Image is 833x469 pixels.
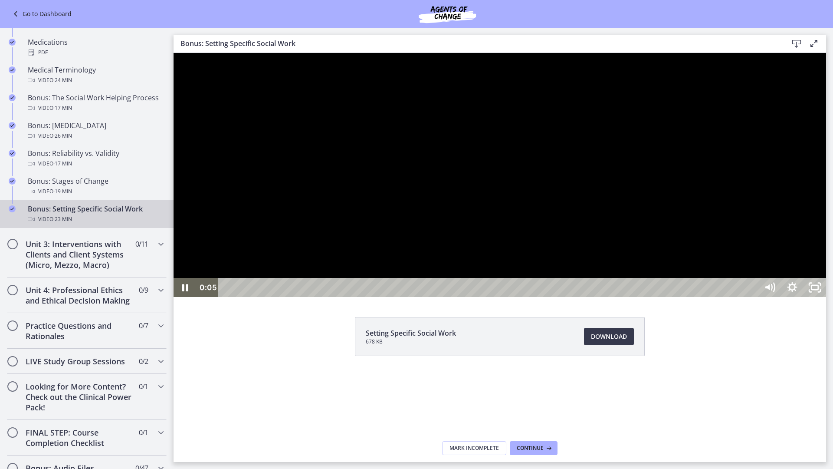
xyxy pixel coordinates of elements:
h2: Practice Questions and Rationales [26,320,131,341]
span: Continue [517,445,544,452]
button: Mute [585,225,607,244]
div: Video [28,159,163,169]
i: Completed [9,205,16,212]
i: Completed [9,66,16,73]
div: Video [28,131,163,141]
span: 0 / 1 [139,381,148,392]
span: · 19 min [53,186,72,197]
h2: Unit 3: Interventions with Clients and Client Systems (Micro, Mezzo, Macro) [26,239,131,270]
i: Completed [9,178,16,185]
img: Agents of Change [395,3,499,24]
span: 0 / 9 [139,285,148,295]
span: · 24 min [53,75,72,86]
a: Download [584,328,634,345]
h2: Looking for More Content? Check out the Clinical Power Pack! [26,381,131,413]
span: Download [591,331,627,342]
h3: Bonus: Setting Specific Social Work [180,38,774,49]
h2: FINAL STEP: Course Completion Checklist [26,427,131,448]
h2: LIVE Study Group Sessions [26,356,131,367]
div: Video [28,214,163,225]
button: Unfullscreen [630,225,653,244]
div: Medications [28,37,163,58]
span: · 17 min [53,159,72,169]
span: 0 / 1 [139,427,148,438]
button: Continue [510,441,558,455]
div: Bonus: The Social Work Helping Process [28,92,163,113]
i: Completed [9,39,16,46]
div: Bonus: [MEDICAL_DATA] [28,120,163,141]
iframe: Video Lesson [174,53,826,297]
div: Bonus: Setting Specific Social Work [28,204,163,225]
i: Completed [9,94,16,101]
span: Setting Specific Social Work [366,328,456,338]
span: Mark Incomplete [449,445,499,452]
span: · 26 min [53,131,72,141]
span: · 23 min [53,214,72,225]
h2: Unit 4: Professional Ethics and Ethical Decision Making [26,285,131,306]
span: 0 / 2 [139,356,148,367]
i: Completed [9,122,16,129]
div: Video [28,75,163,86]
div: Bonus: Stages of Change [28,176,163,197]
div: Medical Terminology [28,65,163,86]
i: Completed [9,150,16,157]
div: Video [28,103,163,113]
button: Mark Incomplete [442,441,506,455]
a: Go to Dashboard [10,9,72,19]
span: 0 / 7 [139,320,148,331]
div: PDF [28,47,163,58]
span: 678 KB [366,338,456,345]
span: 0 / 11 [135,239,148,249]
div: Bonus: Reliability vs. Validity [28,148,163,169]
button: Show settings menu [607,225,630,244]
span: · 17 min [53,103,72,113]
div: Video [28,186,163,197]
